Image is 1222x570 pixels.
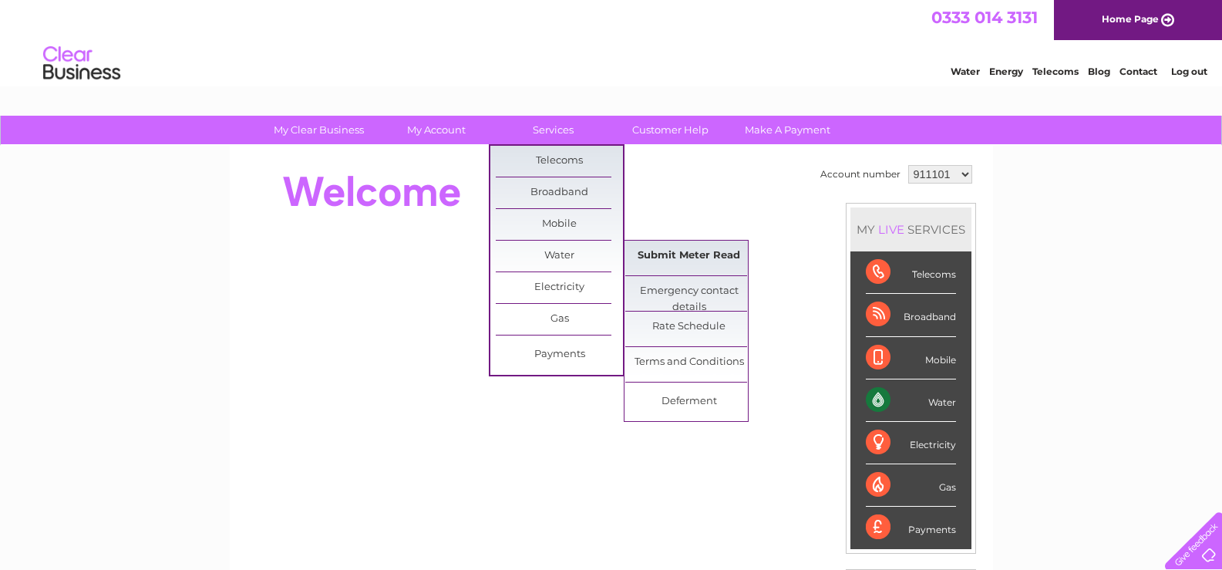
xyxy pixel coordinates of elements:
[496,272,623,303] a: Electricity
[496,177,623,208] a: Broadband
[866,379,956,422] div: Water
[607,116,734,144] a: Customer Help
[951,66,980,77] a: Water
[625,312,752,342] a: Rate Schedule
[816,161,904,187] td: Account number
[625,241,752,272] a: Submit Meter Read
[1171,66,1207,77] a: Log out
[496,209,623,240] a: Mobile
[1119,66,1157,77] a: Contact
[247,8,976,75] div: Clear Business is a trading name of Verastar Limited (registered in [GEOGRAPHIC_DATA] No. 3667643...
[1032,66,1079,77] a: Telecoms
[866,251,956,294] div: Telecoms
[490,116,617,144] a: Services
[625,276,752,307] a: Emergency contact details
[42,40,121,87] img: logo.png
[866,464,956,507] div: Gas
[866,337,956,379] div: Mobile
[724,116,851,144] a: Make A Payment
[496,304,623,335] a: Gas
[850,207,971,251] div: MY SERVICES
[866,507,956,548] div: Payments
[875,222,907,237] div: LIVE
[496,339,623,370] a: Payments
[496,146,623,177] a: Telecoms
[866,294,956,336] div: Broadband
[931,8,1038,27] a: 0333 014 3131
[625,347,752,378] a: Terms and Conditions
[625,386,752,417] a: Deferment
[989,66,1023,77] a: Energy
[372,116,500,144] a: My Account
[866,422,956,464] div: Electricity
[496,241,623,272] a: Water
[1088,66,1110,77] a: Blog
[255,116,382,144] a: My Clear Business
